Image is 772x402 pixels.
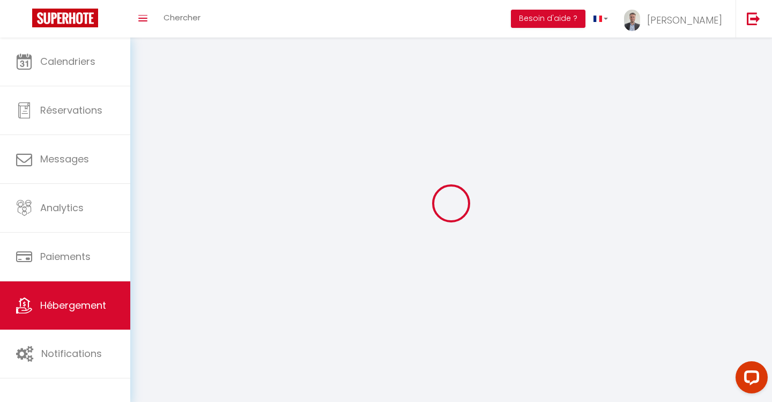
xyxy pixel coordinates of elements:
iframe: LiveChat chat widget [727,357,772,402]
span: Messages [40,152,89,166]
button: Besoin d'aide ? [511,10,585,28]
span: Réservations [40,103,102,117]
span: Notifications [41,347,102,360]
span: Paiements [40,250,91,263]
span: Analytics [40,201,84,214]
img: Super Booking [32,9,98,27]
img: logout [747,12,760,25]
span: Calendriers [40,55,95,68]
img: ... [624,10,640,31]
span: Hébergement [40,299,106,312]
span: [PERSON_NAME] [647,13,722,27]
span: Chercher [164,12,201,23]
